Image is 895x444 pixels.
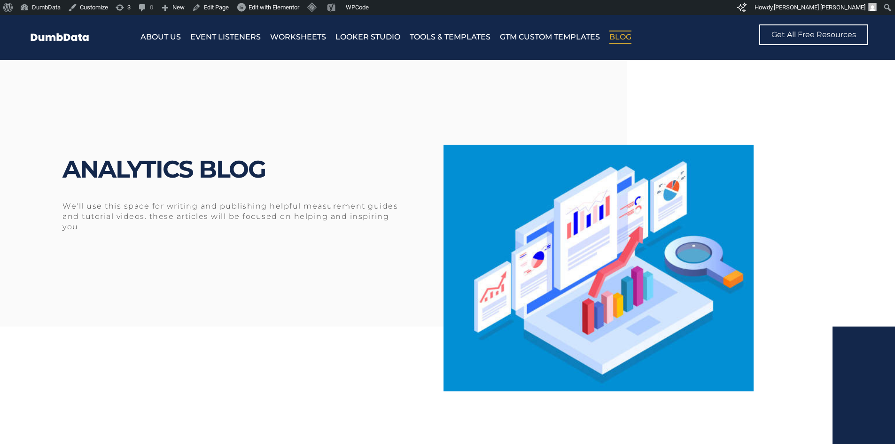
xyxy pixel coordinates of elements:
[410,31,490,44] a: Tools & Templates
[771,31,856,39] span: Get All Free Resources
[774,4,865,11] span: [PERSON_NAME] [PERSON_NAME]
[190,31,261,44] a: Event Listeners
[609,31,631,44] a: Blog
[270,31,326,44] a: Worksheets
[500,31,600,44] a: GTM Custom Templates
[140,31,181,44] a: About Us
[249,4,299,11] span: Edit with Elementor
[62,201,399,232] h6: We'll use this space for writing and publishing helpful measurement guides and tutorial videos. t...
[759,24,868,45] a: Get All Free Resources
[335,31,400,44] a: Looker Studio
[140,31,698,44] nav: Menu
[62,150,470,188] h1: Analytics Blog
